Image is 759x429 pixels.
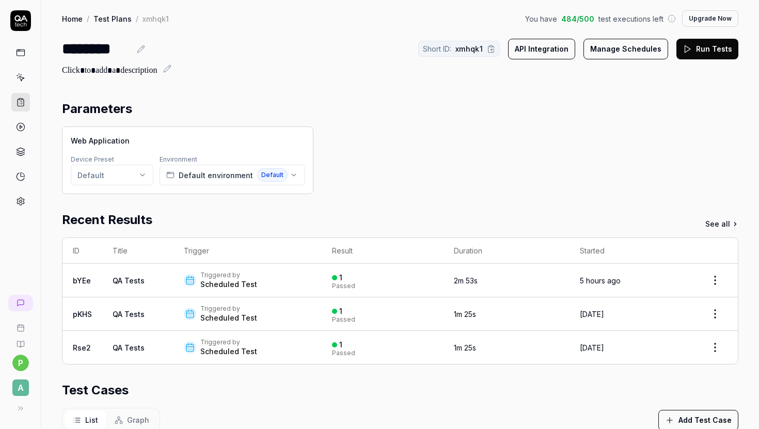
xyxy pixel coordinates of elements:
[200,346,257,357] div: Scheduled Test
[580,310,604,319] time: [DATE]
[71,135,130,146] span: Web Application
[332,350,355,356] div: Passed
[62,238,102,264] th: ID
[508,39,575,59] button: API Integration
[179,170,253,181] span: Default environment
[257,168,288,182] span: Default
[4,332,37,348] a: Documentation
[77,170,104,181] div: Default
[4,371,37,398] button: A
[62,100,132,118] h2: Parameters
[454,310,476,319] time: 1m 25s
[676,39,738,59] button: Run Tests
[85,415,98,425] span: List
[62,13,83,24] a: Home
[200,305,257,313] div: Triggered by
[102,238,173,264] th: Title
[93,13,132,24] a: Test Plans
[339,307,342,316] div: 1
[73,343,91,352] a: Rse2
[200,313,257,323] div: Scheduled Test
[454,343,476,352] time: 1m 25s
[200,271,257,279] div: Triggered by
[200,279,257,290] div: Scheduled Test
[113,276,145,285] a: QA Tests
[113,310,145,319] a: QA Tests
[71,165,153,185] button: Default
[444,238,570,264] th: Duration
[682,10,738,27] button: Upgrade Now
[580,343,604,352] time: [DATE]
[455,43,483,54] span: xmhqk1
[73,276,91,285] a: bYEe
[160,155,197,163] label: Environment
[62,211,152,229] h2: Recent Results
[113,343,145,352] a: QA Tests
[598,13,663,24] span: test executions left
[570,238,692,264] th: Started
[71,155,114,163] label: Device Preset
[4,315,37,332] a: Book a call with us
[561,13,594,24] span: 484 / 500
[87,13,89,24] div: /
[705,218,738,229] a: See all
[454,276,478,285] time: 2m 53s
[160,165,305,185] button: Default environmentDefault
[12,355,29,371] button: p
[332,283,355,289] div: Passed
[143,13,169,24] div: xmhqk1
[580,276,621,285] time: 5 hours ago
[332,316,355,323] div: Passed
[73,310,92,319] a: pKHS
[322,238,444,264] th: Result
[423,43,451,54] span: Short ID:
[173,238,321,264] th: Trigger
[583,39,668,59] button: Manage Schedules
[8,295,33,311] a: New conversation
[62,381,129,400] h2: Test Cases
[12,379,29,396] span: A
[127,415,149,425] span: Graph
[200,338,257,346] div: Triggered by
[525,13,557,24] span: You have
[339,273,342,282] div: 1
[136,13,138,24] div: /
[339,340,342,349] div: 1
